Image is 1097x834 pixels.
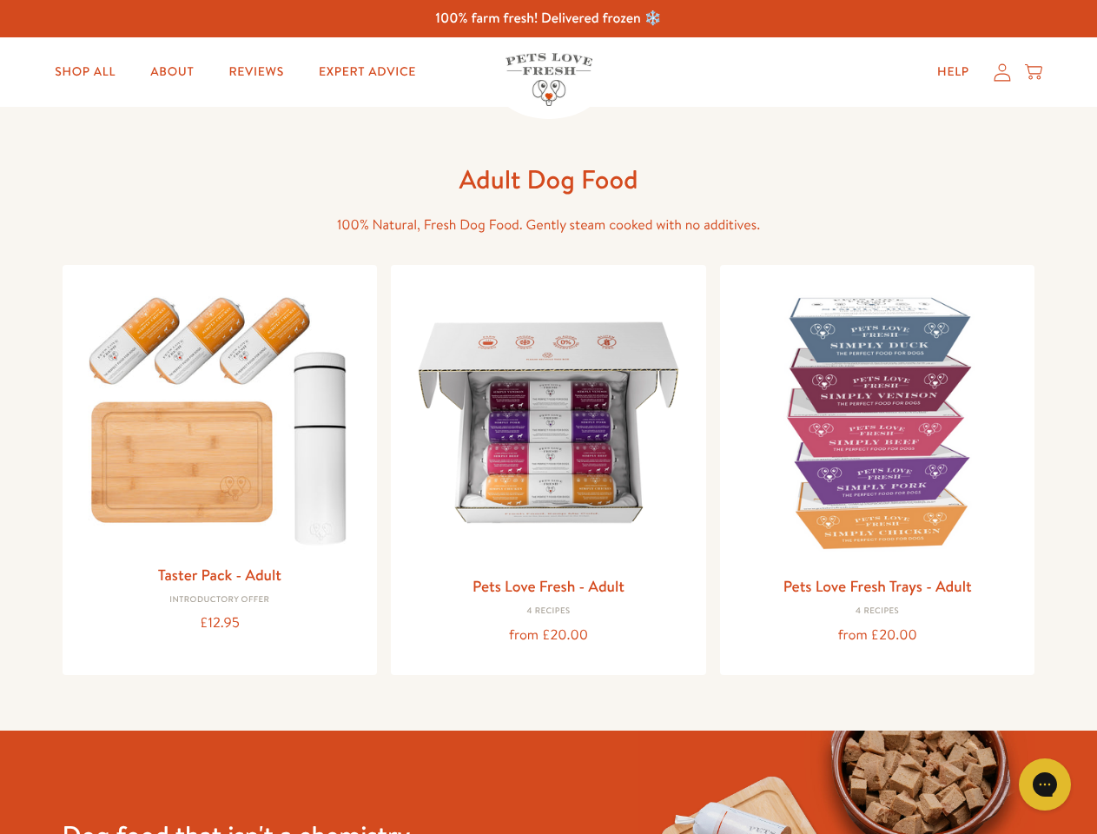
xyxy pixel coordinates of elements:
iframe: Gorgias live chat messenger [1010,752,1080,817]
img: Pets Love Fresh - Adult [405,279,692,566]
div: 4 Recipes [405,606,692,617]
img: Pets Love Fresh Trays - Adult [734,279,1021,566]
a: Taster Pack - Adult [158,564,281,586]
div: from £20.00 [734,624,1021,647]
a: Shop All [41,55,129,89]
a: About [136,55,208,89]
a: Reviews [215,55,297,89]
div: Introductory Offer [76,595,364,606]
a: Expert Advice [305,55,430,89]
div: £12.95 [76,612,364,635]
div: from £20.00 [405,624,692,647]
a: Pets Love Fresh Trays - Adult [783,575,972,597]
h1: Adult Dog Food [271,162,827,196]
a: Pets Love Fresh - Adult [473,575,624,597]
span: 100% Natural, Fresh Dog Food. Gently steam cooked with no additives. [337,215,760,235]
div: 4 Recipes [734,606,1021,617]
img: Pets Love Fresh [506,53,592,106]
img: Taster Pack - Adult [76,279,364,554]
a: Help [923,55,983,89]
